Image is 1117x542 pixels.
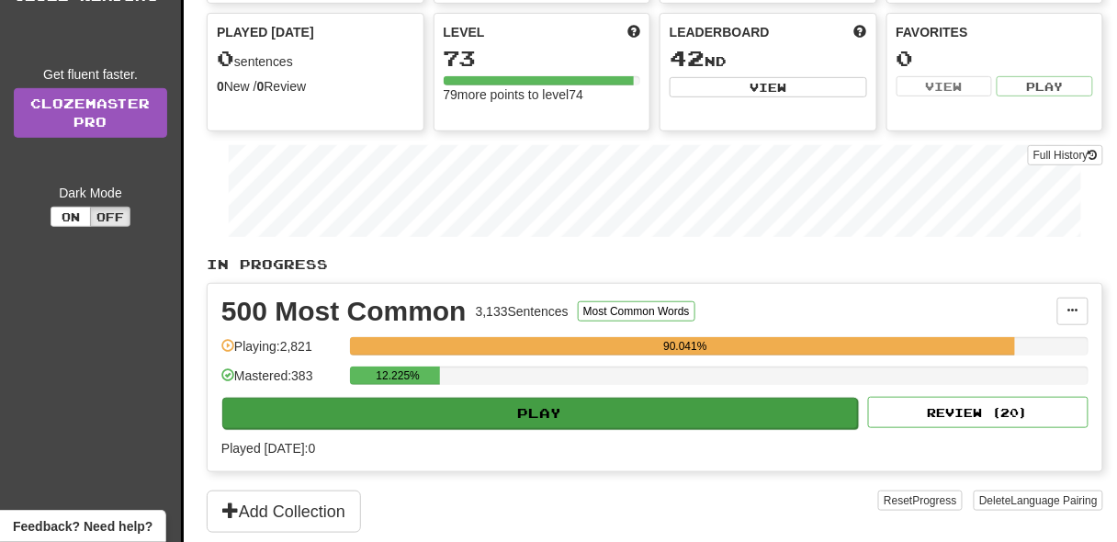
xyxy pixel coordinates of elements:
div: 90.041% [355,337,1015,356]
div: nd [670,47,867,71]
button: Play [997,76,1093,96]
button: Off [90,207,130,227]
div: New / Review [217,77,414,96]
span: 0 [217,45,234,71]
div: 79 more points to level 74 [444,85,641,104]
span: Open feedback widget [13,517,152,536]
button: View [897,76,993,96]
strong: 0 [217,79,224,94]
strong: 0 [257,79,265,94]
span: Language Pairing [1011,494,1098,507]
div: Mastered: 383 [221,367,341,397]
div: 12.225% [355,367,440,385]
span: Level [444,23,485,41]
div: Favorites [897,23,1094,41]
button: DeleteLanguage Pairing [974,491,1103,511]
div: Dark Mode [14,184,167,202]
p: In Progress [207,255,1103,274]
button: Full History [1028,145,1103,165]
a: ClozemasterPro [14,88,167,138]
button: On [51,207,91,227]
span: Played [DATE]: 0 [221,441,315,456]
div: Get fluent faster. [14,65,167,84]
span: Played [DATE] [217,23,314,41]
button: Play [222,398,858,429]
button: Most Common Words [578,301,695,322]
span: This week in points, UTC [854,23,867,41]
div: 3,133 Sentences [476,302,569,321]
button: Review (20) [868,397,1089,428]
div: 500 Most Common [221,298,467,325]
div: Playing: 2,821 [221,337,341,367]
span: Score more points to level up [627,23,640,41]
span: Leaderboard [670,23,770,41]
button: ResetProgress [878,491,962,511]
button: View [670,77,867,97]
div: sentences [217,47,414,71]
div: 73 [444,47,641,70]
div: 0 [897,47,1094,70]
span: 42 [670,45,705,71]
button: Add Collection [207,491,361,533]
span: Progress [913,494,957,507]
